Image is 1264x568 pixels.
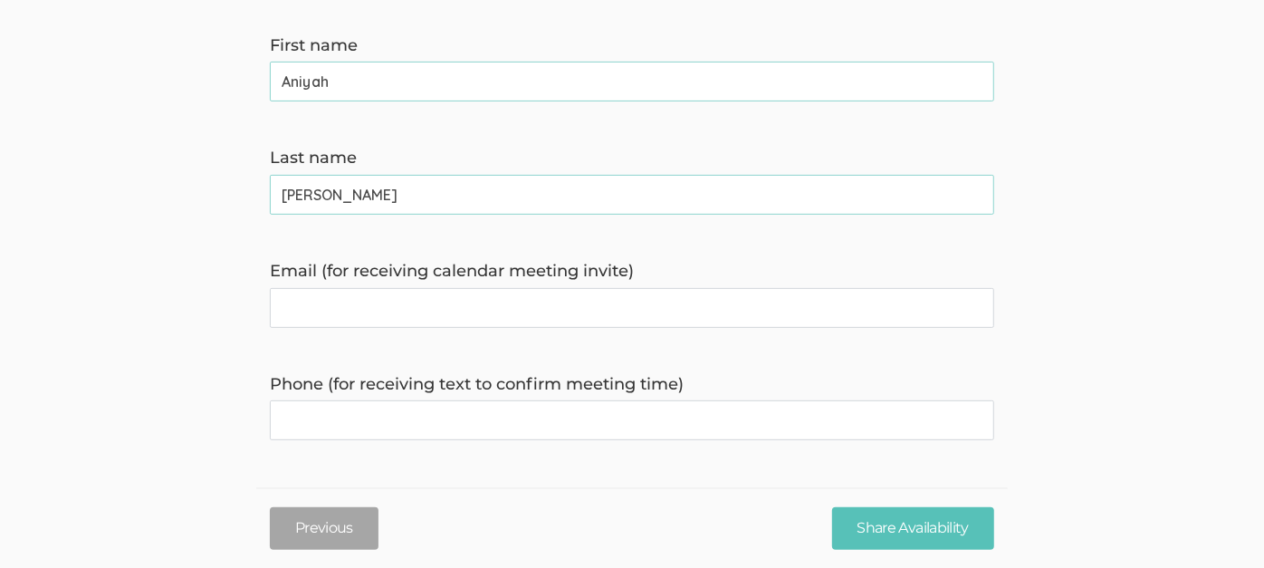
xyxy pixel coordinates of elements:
[832,507,994,550] input: Share Availability
[270,373,994,397] label: Phone (for receiving text to confirm meeting time)
[270,486,994,509] label: Country
[270,34,994,58] label: First name
[270,260,994,284] label: Email (for receiving calendar meeting invite)
[270,147,994,170] label: Last name
[270,507,378,550] button: Previous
